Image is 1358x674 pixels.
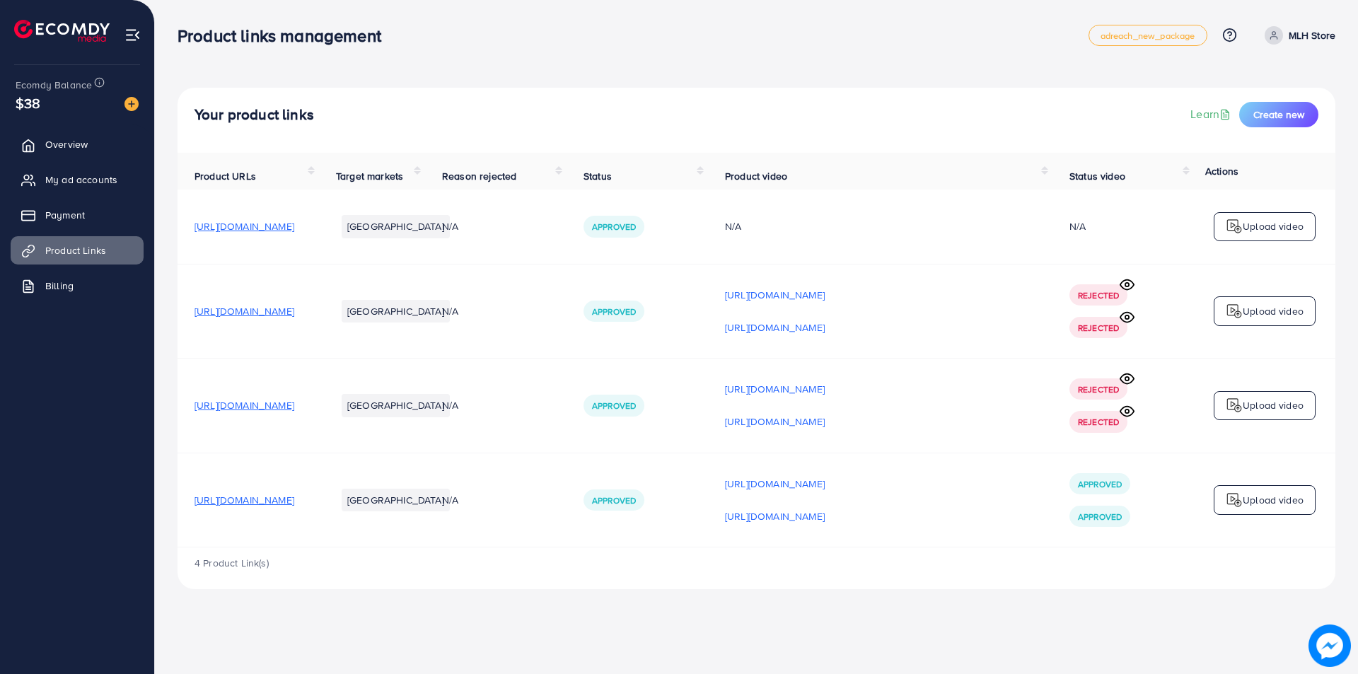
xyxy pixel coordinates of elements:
li: [GEOGRAPHIC_DATA] [342,394,450,417]
span: N/A [442,398,458,412]
span: N/A [442,304,458,318]
p: [URL][DOMAIN_NAME] [725,508,825,525]
span: My ad accounts [45,173,117,187]
span: Approved [592,494,636,506]
span: Approved [592,306,636,318]
a: Billing [11,272,144,300]
span: Approved [592,400,636,412]
span: Product Links [45,243,106,257]
a: Payment [11,201,144,229]
div: N/A [725,219,1035,233]
img: menu [124,27,141,43]
span: Billing [45,279,74,293]
li: [GEOGRAPHIC_DATA] [342,489,450,511]
span: Rejected [1078,416,1119,428]
span: N/A [442,493,458,507]
p: [URL][DOMAIN_NAME] [725,413,825,430]
li: [GEOGRAPHIC_DATA] [342,300,450,323]
span: Approved [592,221,636,233]
a: Overview [11,130,144,158]
span: 4 Product Link(s) [195,556,269,570]
span: Rejected [1078,322,1119,334]
span: Actions [1205,164,1238,178]
p: Upload video [1243,303,1304,320]
img: logo [1226,218,1243,235]
span: Product URLs [195,169,256,183]
h4: Your product links [195,106,314,124]
a: Learn [1190,106,1234,122]
p: [URL][DOMAIN_NAME] [725,319,825,336]
span: Approved [1078,478,1122,490]
button: Create new [1239,102,1318,127]
span: Rejected [1078,383,1119,395]
a: My ad accounts [11,165,144,194]
span: Reason rejected [442,169,516,183]
span: Status [584,169,612,183]
span: Status video [1069,169,1125,183]
img: image [1308,624,1351,667]
p: [URL][DOMAIN_NAME] [725,380,825,397]
img: logo [14,20,110,42]
img: logo [1226,303,1243,320]
a: MLH Store [1259,26,1335,45]
span: Overview [45,137,88,151]
span: Create new [1253,108,1304,122]
h3: Product links management [178,25,393,46]
a: Product Links [11,236,144,265]
span: Approved [1078,511,1122,523]
span: [URL][DOMAIN_NAME] [195,219,294,233]
a: adreach_new_package [1089,25,1207,46]
span: $38 [16,93,40,113]
span: Target markets [336,169,403,183]
p: Upload video [1243,492,1304,509]
p: Upload video [1243,397,1304,414]
img: logo [1226,397,1243,414]
span: Product video [725,169,787,183]
img: logo [1226,492,1243,509]
span: Ecomdy Balance [16,78,92,92]
img: image [124,97,139,111]
span: adreach_new_package [1101,31,1195,40]
span: [URL][DOMAIN_NAME] [195,398,294,412]
p: [URL][DOMAIN_NAME] [725,475,825,492]
span: Rejected [1078,289,1119,301]
span: Payment [45,208,85,222]
span: [URL][DOMAIN_NAME] [195,304,294,318]
p: [URL][DOMAIN_NAME] [725,286,825,303]
div: N/A [1069,219,1086,233]
p: Upload video [1243,218,1304,235]
p: MLH Store [1289,27,1335,44]
span: N/A [442,219,458,233]
li: [GEOGRAPHIC_DATA] [342,215,450,238]
span: [URL][DOMAIN_NAME] [195,493,294,507]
